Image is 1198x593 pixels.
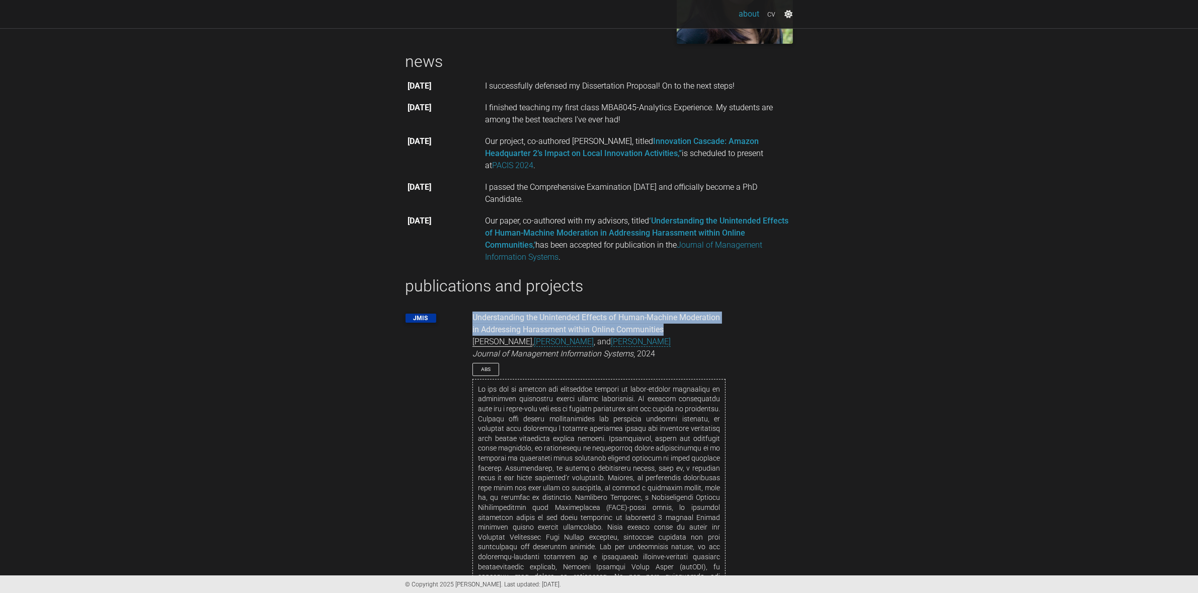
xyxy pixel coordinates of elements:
[406,97,483,130] th: [DATE]
[472,336,726,348] div: , , and
[735,4,764,24] a: about
[406,276,584,295] a: publications and projects
[492,161,533,170] a: PACIS 2024
[483,131,793,177] td: Our project, co-authored [PERSON_NAME], titled is scheduled to present at .
[483,97,793,130] td: I finished teaching my first class MBA8045-Analytics Experience. My students are among the best t...
[398,575,801,593] div: © Copyright 2025 [PERSON_NAME]. Last updated: [DATE].
[472,312,726,336] div: Understanding the Unintended Effects of Human-Machine Moderation in Addressing Harassment within ...
[611,337,671,347] a: [PERSON_NAME]
[472,348,726,360] div: , 2024
[483,177,793,210] td: I passed the Comprehensive Examination [DATE] and officially become a PhD Candidate.
[483,210,793,268] td: Our paper, co-authored with my advisors, titled has been accepted for publication in the .
[764,4,780,24] a: cv
[406,210,483,268] th: [DATE]
[485,216,788,250] a: ‘Understanding the Unintended Effects of Human-Machine Moderation in Addressing Harassment within...
[406,52,443,71] a: news
[472,337,532,347] em: [PERSON_NAME]
[406,75,483,97] th: [DATE]
[472,363,499,376] a: Abs
[483,75,793,97] td: I successfully defensed my Dissertation Proposal! On to the next steps!
[406,177,483,210] th: [DATE]
[406,131,483,177] th: [DATE]
[534,337,594,347] a: [PERSON_NAME]
[472,349,633,358] em: Journal of Management Information Systems
[414,315,428,322] a: JMIS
